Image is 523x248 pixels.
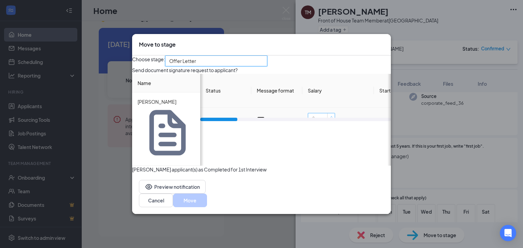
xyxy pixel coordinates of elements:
[329,115,333,119] span: up
[132,55,165,66] span: Choose stage:
[132,74,200,93] th: Name
[140,105,195,160] svg: Document
[302,74,374,108] th: Salary
[327,113,335,119] span: Increase Value
[200,74,251,108] th: Status
[374,74,496,108] th: Start date
[169,56,196,66] span: Offer Letter
[139,180,206,194] button: EyePreview notification
[132,166,391,173] p: [PERSON_NAME] applicant(s) as Completed for 1st Interview
[200,108,251,140] td: in progress
[257,116,265,124] svg: Email
[139,41,176,48] h3: Move to stage
[173,194,207,207] button: Move
[145,183,153,191] svg: Eye
[251,74,302,108] th: Message format
[308,113,335,123] input: $
[138,98,195,105] p: [PERSON_NAME]
[132,66,391,74] p: Send document signature request to applicant?
[132,66,391,166] div: Loading offer data.
[139,194,173,207] button: Cancel
[500,225,516,241] div: Open Intercom Messenger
